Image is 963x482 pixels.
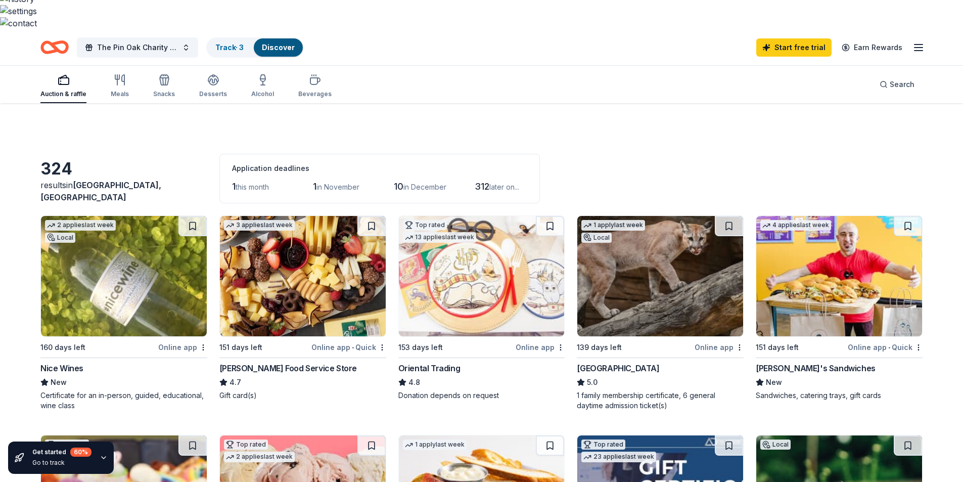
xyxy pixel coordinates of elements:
span: in December [403,183,446,191]
div: 151 days left [219,341,262,354]
button: Track· 3Discover [206,37,304,58]
div: 324 [40,159,207,179]
a: Track· 3 [215,43,244,52]
img: Image for Ike's Sandwiches [756,216,922,336]
a: Discover [262,43,295,52]
a: Image for Oriental TradingTop rated13 applieslast week153 days leftOnline appOriental Trading4.8D... [398,215,565,401]
a: Image for Nice Wines2 applieslast weekLocal160 days leftOnline appNice WinesNewCertificate for an... [40,215,207,411]
div: Online app Quick [311,341,386,354]
div: 60 % [70,448,91,457]
div: [GEOGRAPHIC_DATA] [577,362,659,374]
div: Oriental Trading [398,362,461,374]
div: 1 apply last week [581,220,645,231]
div: 160 days left [40,341,85,354]
img: Image for Nice Wines [41,216,207,336]
a: Image for Houston Zoo1 applylast weekLocal139 days leftOnline app[GEOGRAPHIC_DATA]5.01 family mem... [577,215,744,411]
span: 10 [394,181,403,192]
div: Snacks [153,90,175,98]
img: Image for Houston Zoo [577,216,743,336]
span: in November [316,183,359,191]
div: 1 apply last week [403,440,467,450]
div: Local [45,233,75,243]
div: Application deadlines [232,162,527,174]
div: 23 applies last week [581,452,656,462]
div: 13 applies last week [403,232,476,243]
div: Gift card(s) [219,390,386,401]
div: 4 applies last week [760,220,831,231]
span: • [352,343,354,352]
span: [GEOGRAPHIC_DATA], [GEOGRAPHIC_DATA] [40,180,161,202]
a: Image for Ike's Sandwiches4 applieslast week151 days leftOnline app•Quick[PERSON_NAME]'s Sandwich... [756,215,923,401]
span: 312 [475,181,489,192]
button: Desserts [199,70,227,103]
div: 151 days left [756,341,799,354]
span: Search [890,78,914,91]
span: later on... [489,183,519,191]
div: Donation depends on request [398,390,565,401]
span: New [51,376,67,388]
a: Earn Rewards [836,38,908,57]
div: Alcohol [251,90,274,98]
span: 4.8 [408,376,420,388]
div: Sandwiches, catering trays, gift cards [756,390,923,401]
div: Certificate for an in-person, guided, educational, wine class [40,390,207,411]
div: Online app [158,341,207,354]
button: Snacks [153,70,175,103]
img: Image for Gordon Food Service Store [220,216,386,336]
div: [PERSON_NAME] Food Service Store [219,362,357,374]
div: 3 applies last week [224,220,295,231]
div: results [40,179,207,203]
div: Online app [695,341,744,354]
div: Top rated [403,220,447,230]
div: Meals [111,90,129,98]
div: 139 days left [577,341,622,354]
span: 1 [232,181,236,192]
span: 4.7 [230,376,241,388]
span: 1 [313,181,316,192]
div: Get started [32,448,91,457]
div: 2 applies last week [45,220,116,231]
div: Local [760,440,791,450]
button: Meals [111,70,129,103]
div: [PERSON_NAME]'s Sandwiches [756,362,876,374]
span: this month [236,183,269,191]
button: The Pin Oak Charity Horse Show [77,37,198,58]
a: Home [40,35,69,59]
img: Image for Oriental Trading [399,216,565,336]
button: Alcohol [251,70,274,103]
button: Auction & raffle [40,70,86,103]
div: Top rated [224,440,268,450]
span: in [40,180,161,202]
div: Local [581,233,612,243]
div: Auction & raffle [40,90,86,98]
div: Top rated [581,440,625,450]
div: 1 family membership certificate, 6 general daytime admission ticket(s) [577,390,744,411]
button: Search [872,74,923,95]
a: Image for Gordon Food Service Store3 applieslast week151 days leftOnline app•Quick[PERSON_NAME] F... [219,215,386,401]
div: Go to track [32,459,91,467]
div: 2 applies last week [224,452,295,462]
div: Online app [516,341,565,354]
button: Beverages [298,70,332,103]
div: Beverages [298,90,332,98]
span: The Pin Oak Charity Horse Show [97,41,178,54]
span: 5.0 [587,376,598,388]
span: • [888,343,890,352]
div: 153 days left [398,341,443,354]
a: Start free trial [756,38,832,57]
div: Online app Quick [848,341,923,354]
div: Nice Wines [40,362,83,374]
span: New [766,376,782,388]
div: Desserts [199,90,227,98]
